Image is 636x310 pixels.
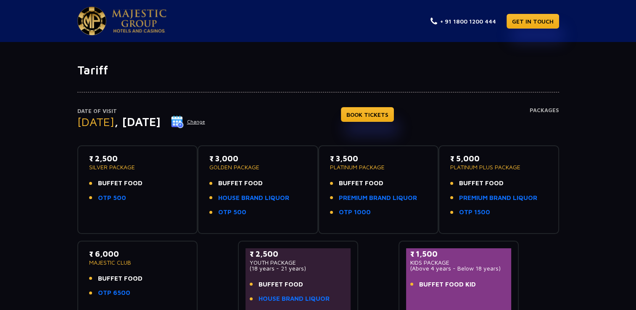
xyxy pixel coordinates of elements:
[250,265,347,271] p: (18 years - 21 years)
[218,193,289,203] a: HOUSE BRAND LIQUOR
[98,179,143,188] span: BUFFET FOOD
[419,280,476,289] span: BUFFET FOOD KID
[459,208,490,217] a: OTP 1500
[330,153,427,164] p: ₹ 3,500
[218,179,263,188] span: BUFFET FOOD
[218,208,246,217] a: OTP 500
[430,17,496,26] a: + 91 1800 1200 444
[330,164,427,170] p: PLATINUM PACKAGE
[98,288,130,298] a: OTP 6500
[410,248,507,260] p: ₹ 1,500
[259,294,330,304] a: HOUSE BRAND LIQUOR
[209,164,306,170] p: GOLDEN PACKAGE
[507,14,559,29] a: GET IN TOUCH
[530,107,559,137] h4: Packages
[339,179,383,188] span: BUFFET FOOD
[171,115,206,129] button: Change
[250,260,347,265] p: YOUTH PACKAGE
[77,115,114,129] span: [DATE]
[450,164,547,170] p: PLATINUM PLUS PACKAGE
[77,63,559,77] h1: Tariff
[98,274,143,284] span: BUFFET FOOD
[89,164,186,170] p: SILVER PACKAGE
[341,107,394,122] a: BOOK TICKETS
[410,265,507,271] p: (Above 4 years - Below 18 years)
[114,115,161,129] span: , [DATE]
[459,193,537,203] a: PREMIUM BRAND LIQUOR
[339,193,417,203] a: PREMIUM BRAND LIQUOR
[77,107,206,116] p: Date of Visit
[98,193,126,203] a: OTP 500
[459,179,504,188] span: BUFFET FOOD
[410,260,507,265] p: KIDS PACKAGE
[77,7,106,35] img: Majestic Pride
[112,9,166,33] img: Majestic Pride
[450,153,547,164] p: ₹ 5,000
[259,280,303,289] span: BUFFET FOOD
[89,260,186,265] p: MAJESTIC CLUB
[89,153,186,164] p: ₹ 2,500
[209,153,306,164] p: ₹ 3,000
[89,248,186,260] p: ₹ 6,000
[250,248,347,260] p: ₹ 2,500
[339,208,371,217] a: OTP 1000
